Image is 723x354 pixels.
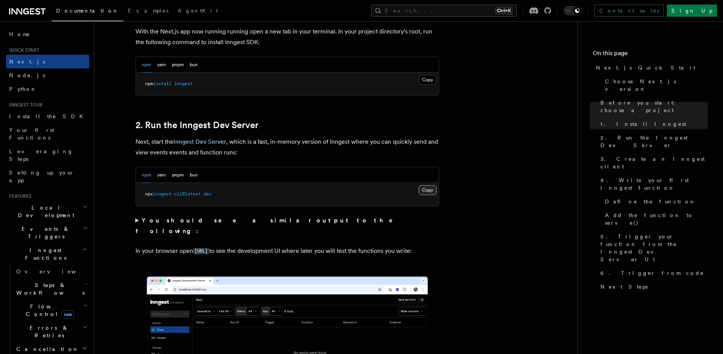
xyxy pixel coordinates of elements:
[153,191,201,197] span: inngest-cli@latest
[596,64,695,71] span: Next.js Quick Start
[600,283,648,291] span: Next Steps
[145,81,153,86] span: npm
[6,204,83,219] span: Local Development
[157,57,166,73] button: yarn
[13,265,89,278] a: Overview
[52,2,123,21] a: Documentation
[9,30,30,38] span: Home
[6,222,89,243] button: Events & Triggers
[142,57,151,73] button: npm
[9,127,54,141] span: Your first Functions
[6,47,39,53] span: Quick start
[594,5,664,17] a: Contact sales
[135,246,439,257] p: In your browser open to see the development UI where later you will test the functions you write:
[600,269,704,277] span: 6. Trigger from code
[135,137,439,158] p: Next, start the , which is a fast, in-memory version of Inngest where you can quickly send and vi...
[371,5,517,17] button: Search...Ctrl+K
[6,166,89,187] a: Setting up your app
[172,167,184,183] button: pnpm
[597,173,708,195] a: 4. Write your first Inngest function
[6,225,83,240] span: Events & Triggers
[135,26,439,48] p: With the Next.js app now running running open a new tab in your terminal. In your project directo...
[602,75,708,96] a: Choose Next.js version
[13,345,79,353] span: Cancellation
[61,310,74,319] span: new
[667,5,717,17] a: Sign Up
[597,230,708,266] a: 5. Trigger your function from the Inngest Dev Server UI
[6,68,89,82] a: Node.js
[178,8,218,14] span: AgentKit
[600,120,686,128] span: 1. Install Inngest
[600,176,708,192] span: 4. Write your first Inngest function
[145,191,153,197] span: npx
[172,57,184,73] button: pnpm
[9,113,88,119] span: Install the SDK
[597,266,708,280] a: 6. Trigger from code
[495,7,512,14] kbd: Ctrl+K
[128,8,169,14] span: Examples
[597,280,708,294] a: Next Steps
[605,211,708,227] span: Add the function to serve()
[193,248,209,254] code: [URL]
[602,195,708,208] a: Define the function
[9,59,45,65] span: Next.js
[190,167,198,183] button: bun
[600,233,708,263] span: 5. Trigger your function from the Inngest Dev Server UI
[605,198,696,205] span: Define the function
[593,49,708,61] h4: On this page
[193,247,209,254] a: [URL]
[600,99,708,114] span: Before you start: choose a project
[6,27,89,41] a: Home
[157,167,166,183] button: yarn
[6,55,89,68] a: Next.js
[6,243,89,265] button: Inngest Functions
[593,61,708,75] a: Next.js Quick Start
[153,81,172,86] span: install
[173,138,226,145] a: Inngest Dev Server
[419,75,436,85] button: Copy
[13,324,82,339] span: Errors & Retries
[597,96,708,117] a: Before you start: choose a project
[597,152,708,173] a: 3. Create an Inngest client
[123,2,173,21] a: Examples
[6,82,89,96] a: Python
[173,2,222,21] a: AgentKit
[564,6,582,15] button: Toggle dark mode
[6,110,89,123] a: Install the SDK
[174,81,193,86] span: inngest
[6,193,32,199] span: Features
[6,201,89,222] button: Local Development
[13,300,89,321] button: Flow Controlnew
[203,191,211,197] span: dev
[9,170,74,183] span: Setting up your app
[602,208,708,230] a: Add the function to serve()
[135,217,404,235] strong: You should see a similar output to the following:
[6,123,89,144] a: Your first Functions
[9,72,45,78] span: Node.js
[419,185,436,195] button: Copy
[9,148,73,162] span: Leveraging Steps
[600,134,708,149] span: 2. Run the Inngest Dev Server
[605,78,708,93] span: Choose Next.js version
[142,167,151,183] button: npm
[135,120,258,130] a: 2. Run the Inngest Dev Server
[135,215,439,237] summary: You should see a similar output to the following:
[13,303,83,318] span: Flow Control
[13,281,85,297] span: Steps & Workflows
[16,268,95,275] span: Overview
[9,86,37,92] span: Python
[13,278,89,300] button: Steps & Workflows
[13,321,89,342] button: Errors & Retries
[597,131,708,152] a: 2. Run the Inngest Dev Server
[6,102,43,108] span: Inngest tour
[190,57,198,73] button: bun
[56,8,119,14] span: Documentation
[6,144,89,166] a: Leveraging Steps
[600,155,708,170] span: 3. Create an Inngest client
[6,246,82,262] span: Inngest Functions
[597,117,708,131] a: 1. Install Inngest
